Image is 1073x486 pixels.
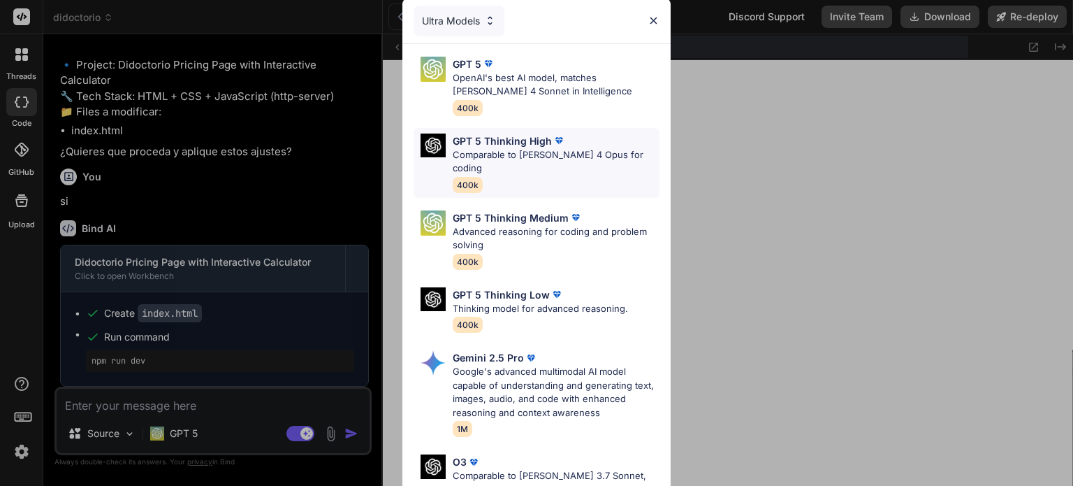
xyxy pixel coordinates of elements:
span: 400k [453,317,483,333]
div: Ultra Models [414,6,504,36]
p: Comparable to [PERSON_NAME] 4 Opus for coding [453,148,659,176]
img: premium [524,351,538,365]
p: O3 [453,455,467,469]
p: Thinking model for advanced reasoning. [453,302,628,316]
img: Pick Models [421,57,446,82]
img: Pick Models [421,455,446,479]
p: Gemini 2.5 Pro [453,350,524,365]
p: GPT 5 [453,57,481,71]
img: Pick Models [421,287,446,312]
p: GPT 5 Thinking Medium [453,210,569,225]
p: OpenAI's best AI model, matches [PERSON_NAME] 4 Sonnet in Intelligence [453,71,659,99]
img: premium [550,287,564,301]
img: Pick Models [484,15,496,27]
p: Google's advanced multimodal AI model capable of understanding and generating text, images, audio... [453,365,659,420]
img: premium [552,134,566,148]
img: close [648,15,659,27]
span: 400k [453,100,483,116]
span: 400k [453,177,483,193]
img: premium [569,210,583,224]
img: Pick Models [421,350,446,376]
img: Pick Models [421,134,446,158]
img: premium [481,57,495,71]
span: 400k [453,254,483,270]
p: Advanced reasoning for coding and problem solving [453,225,659,252]
img: Pick Models [421,210,446,236]
p: GPT 5 Thinking High [453,134,552,148]
img: premium [467,455,481,469]
p: GPT 5 Thinking Low [453,287,550,302]
span: 1M [453,421,472,437]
